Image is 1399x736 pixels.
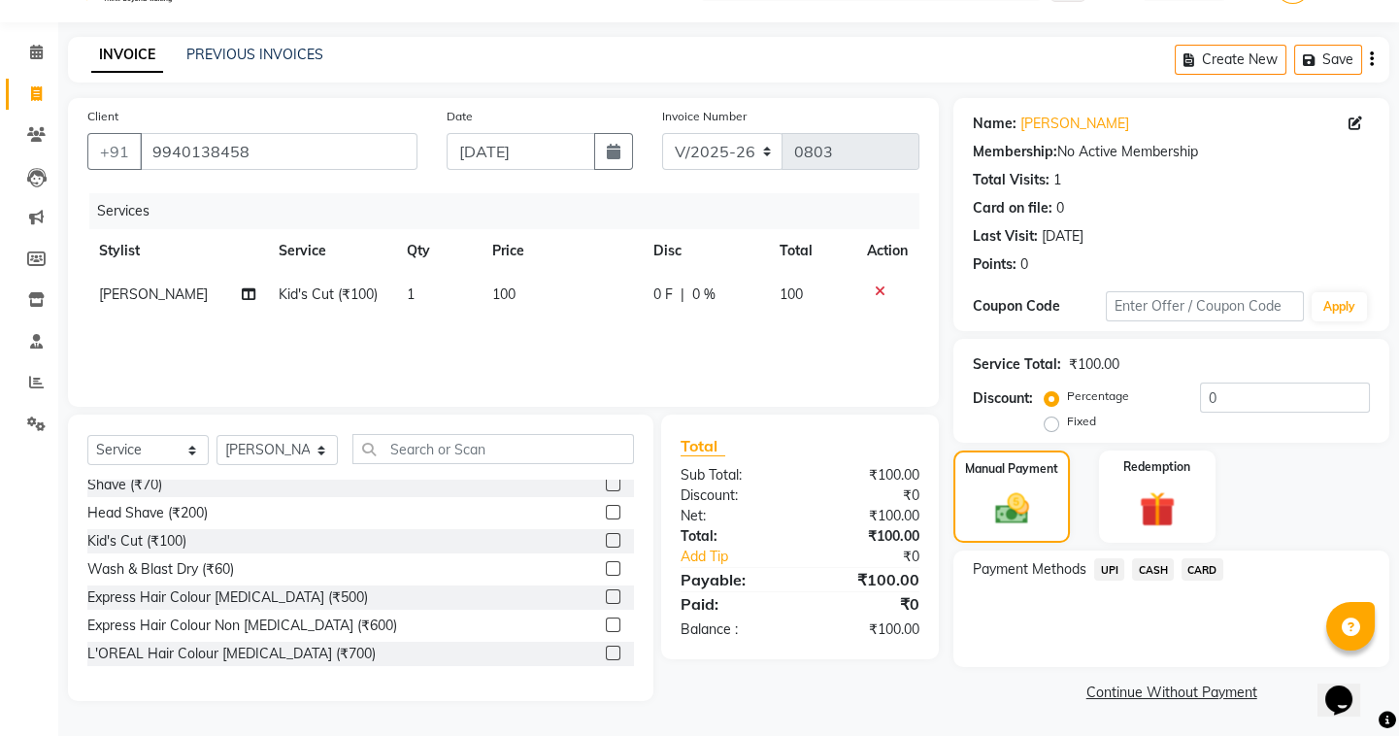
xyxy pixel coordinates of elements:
[407,285,415,303] span: 1
[1042,226,1083,247] div: [DATE]
[87,672,405,692] div: L'OREAL Hair Colour Non [MEDICAL_DATA] (₹800)
[666,485,800,506] div: Discount:
[87,229,267,273] th: Stylist
[800,592,934,616] div: ₹0
[447,108,473,125] label: Date
[973,388,1033,409] div: Discount:
[395,229,481,273] th: Qty
[692,284,716,305] span: 0 %
[99,285,208,303] span: [PERSON_NAME]
[973,142,1057,162] div: Membership:
[267,229,395,273] th: Service
[973,114,1016,134] div: Name:
[666,526,800,547] div: Total:
[662,108,747,125] label: Invoice Number
[780,285,803,303] span: 100
[855,229,919,273] th: Action
[822,547,934,567] div: ₹0
[653,284,673,305] span: 0 F
[1067,387,1129,405] label: Percentage
[352,434,634,464] input: Search or Scan
[642,229,768,273] th: Disc
[681,436,725,456] span: Total
[492,285,516,303] span: 100
[973,296,1105,317] div: Coupon Code
[87,531,186,552] div: Kid's Cut (₹100)
[1175,45,1286,75] button: Create New
[1020,114,1129,134] a: [PERSON_NAME]
[973,198,1052,218] div: Card on file:
[1128,487,1186,532] img: _gift.svg
[279,285,378,303] span: Kid's Cut (₹100)
[87,644,376,664] div: L'OREAL Hair Colour [MEDICAL_DATA] (₹700)
[666,506,800,526] div: Net:
[91,38,163,73] a: INVOICE
[1020,254,1028,275] div: 0
[87,587,368,608] div: Express Hair Colour [MEDICAL_DATA] (₹500)
[1312,292,1367,321] button: Apply
[768,229,855,273] th: Total
[973,254,1016,275] div: Points:
[89,193,934,229] div: Services
[87,133,142,170] button: +91
[1106,291,1304,321] input: Enter Offer / Coupon Code
[666,619,800,640] div: Balance :
[965,460,1058,478] label: Manual Payment
[973,142,1370,162] div: No Active Membership
[800,619,934,640] div: ₹100.00
[800,506,934,526] div: ₹100.00
[973,559,1086,580] span: Payment Methods
[666,568,800,591] div: Payable:
[666,592,800,616] div: Paid:
[186,46,323,63] a: PREVIOUS INVOICES
[973,170,1049,190] div: Total Visits:
[984,489,1040,528] img: _cash.svg
[1294,45,1362,75] button: Save
[973,226,1038,247] div: Last Visit:
[800,485,934,506] div: ₹0
[800,568,934,591] div: ₹100.00
[957,683,1385,703] a: Continue Without Payment
[973,354,1061,375] div: Service Total:
[1094,558,1124,581] span: UPI
[1317,658,1380,717] iframe: chat widget
[800,465,934,485] div: ₹100.00
[140,133,417,170] input: Search by Name/Mobile/Email/Code
[87,559,234,580] div: Wash & Blast Dry (₹60)
[87,503,208,523] div: Head Shave (₹200)
[1056,198,1064,218] div: 0
[800,526,934,547] div: ₹100.00
[1132,558,1174,581] span: CASH
[1067,413,1096,430] label: Fixed
[87,616,397,636] div: Express Hair Colour Non [MEDICAL_DATA] (₹600)
[1182,558,1223,581] span: CARD
[666,465,800,485] div: Sub Total:
[1053,170,1061,190] div: 1
[481,229,643,273] th: Price
[666,547,822,567] a: Add Tip
[1069,354,1119,375] div: ₹100.00
[681,284,684,305] span: |
[1123,458,1190,476] label: Redemption
[87,475,162,495] div: Shave (₹70)
[87,108,118,125] label: Client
